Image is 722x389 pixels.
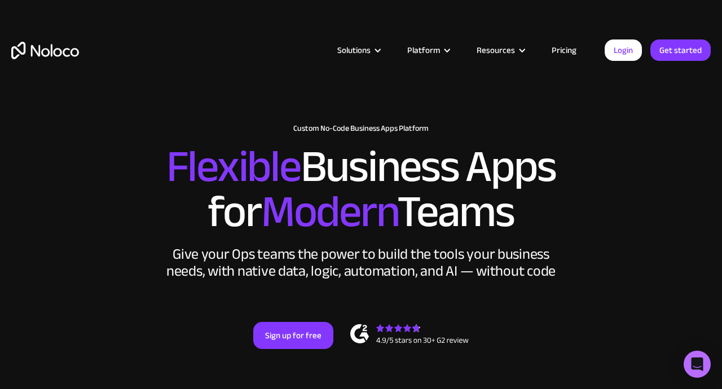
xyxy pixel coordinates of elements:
[11,42,79,59] a: home
[323,43,393,58] div: Solutions
[463,43,538,58] div: Resources
[684,351,711,378] div: Open Intercom Messenger
[650,39,711,61] a: Get started
[407,43,440,58] div: Platform
[605,39,642,61] a: Login
[11,124,711,133] h1: Custom No-Code Business Apps Platform
[164,246,558,280] div: Give your Ops teams the power to build the tools your business needs, with native data, logic, au...
[393,43,463,58] div: Platform
[477,43,515,58] div: Resources
[166,125,301,209] span: Flexible
[538,43,591,58] a: Pricing
[11,144,711,235] h2: Business Apps for Teams
[253,322,333,349] a: Sign up for free
[261,170,397,254] span: Modern
[337,43,371,58] div: Solutions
